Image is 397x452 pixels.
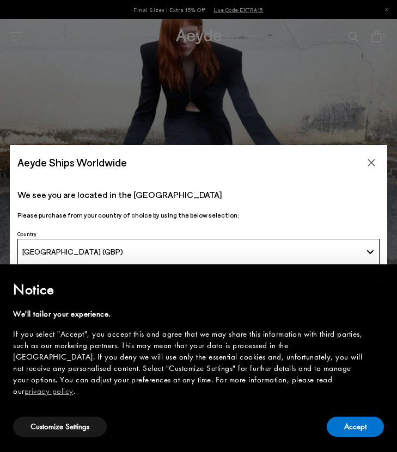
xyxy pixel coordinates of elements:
[13,329,367,397] div: If you select "Accept", you accept this and agree that we may share this information with third p...
[17,153,127,172] span: Aeyde Ships Worldwide
[13,279,367,300] h2: Notice
[13,417,107,437] button: Customize Settings
[363,154,380,171] button: Close
[327,417,384,437] button: Accept
[17,231,36,237] span: Country
[13,308,367,320] div: We'll tailor your experience.
[22,247,123,256] span: [GEOGRAPHIC_DATA] (GBP)
[17,188,380,201] p: We see you are located in the [GEOGRAPHIC_DATA]
[17,210,380,220] p: Please purchase from your country of choice by using the below selection:
[367,268,393,294] button: Close this notice
[376,272,383,289] span: ×
[25,386,74,397] a: privacy policy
